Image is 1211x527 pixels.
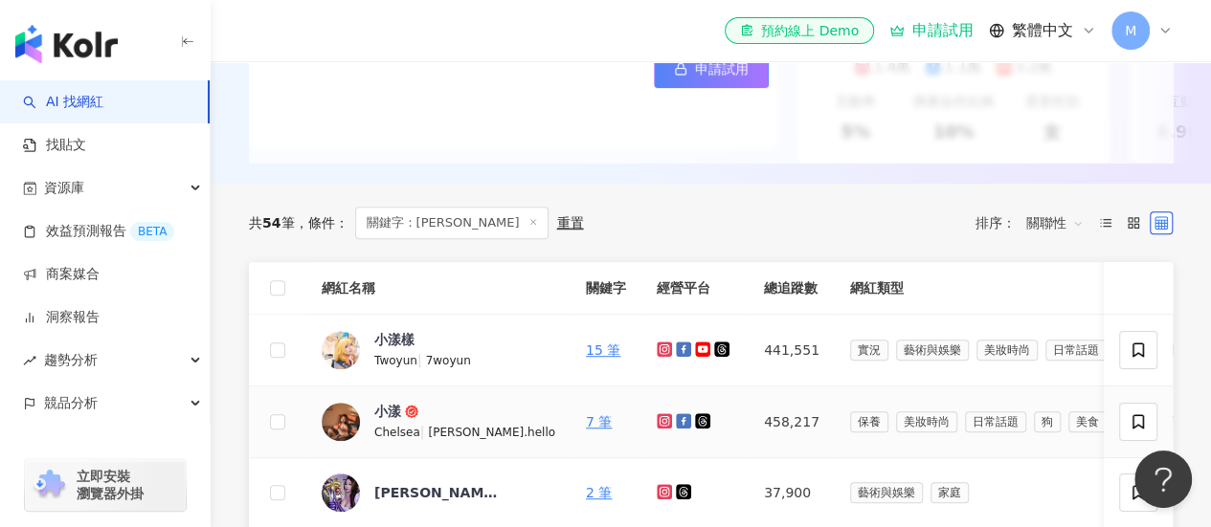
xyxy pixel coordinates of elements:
[850,411,888,432] span: 保養
[976,208,1094,238] div: 排序：
[249,215,294,231] div: 共 筆
[740,21,859,40] div: 預約線上 Demo
[1026,208,1084,238] span: 關聯性
[850,482,923,503] span: 藝術與娛樂
[306,262,571,315] th: 網紅名稱
[322,331,360,369] img: KOL Avatar
[77,468,144,502] span: 立即安裝 瀏覽器外掛
[426,354,471,367] span: 7woyun
[1012,20,1073,41] span: 繁體中文
[23,222,174,241] a: 效益預測報告BETA
[15,25,118,63] img: logo
[322,330,555,370] a: KOL Avatar小漾樣Twoyun|7woyun
[889,21,974,40] a: 申請試用
[896,340,969,361] span: 藝術與娛樂
[374,330,415,349] div: 小漾樣
[374,354,417,367] span: Twoyun
[31,470,68,500] img: chrome extension
[586,342,620,358] a: 15 筆
[850,340,888,361] span: 實況
[322,402,555,442] a: KOL Avatar小漾Chelsea|[PERSON_NAME].hello
[23,308,100,327] a: 洞察報告
[1034,411,1061,432] span: 狗
[586,485,612,500] a: 2 筆
[1045,340,1107,361] span: 日常話題
[44,166,84,209] span: 資源庫
[23,93,103,112] a: searchAI 找網紅
[417,352,426,367] span: |
[965,411,1026,432] span: 日常話題
[322,403,360,441] img: KOL Avatar
[374,426,420,439] span: Chelsea
[1125,20,1136,41] span: M
[428,426,555,439] span: [PERSON_NAME].hello
[654,50,769,88] a: 申請試用
[749,262,835,315] th: 總追蹤數
[695,61,749,77] span: 申請試用
[749,315,835,386] td: 441,551
[1134,450,1192,508] iframe: Help Scout Beacon - Open
[586,414,612,429] a: 7 筆
[896,411,957,432] span: 美妝時尚
[322,473,555,512] a: KOL Avatar[PERSON_NAME]
[641,262,749,315] th: 經營平台
[355,207,549,239] span: 關鍵字：[PERSON_NAME]
[23,354,36,367] span: rise
[44,382,98,425] span: 競品分析
[931,482,969,503] span: 家庭
[556,215,583,231] div: 重置
[23,265,100,284] a: 商案媒合
[420,424,429,439] span: |
[23,136,86,155] a: 找貼文
[25,459,186,511] a: chrome extension立即安裝 瀏覽器外掛
[262,215,280,231] span: 54
[322,473,360,512] img: KOL Avatar
[374,483,499,502] div: [PERSON_NAME]
[374,402,401,421] div: 小漾
[725,17,874,44] a: 預約線上 Demo
[571,262,641,315] th: 關鍵字
[1167,93,1207,112] div: 互動率
[749,386,835,458] td: 458,217
[1068,411,1107,432] span: 美食
[294,215,348,231] span: 條件 ：
[44,339,98,382] span: 趨勢分析
[976,340,1038,361] span: 美妝時尚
